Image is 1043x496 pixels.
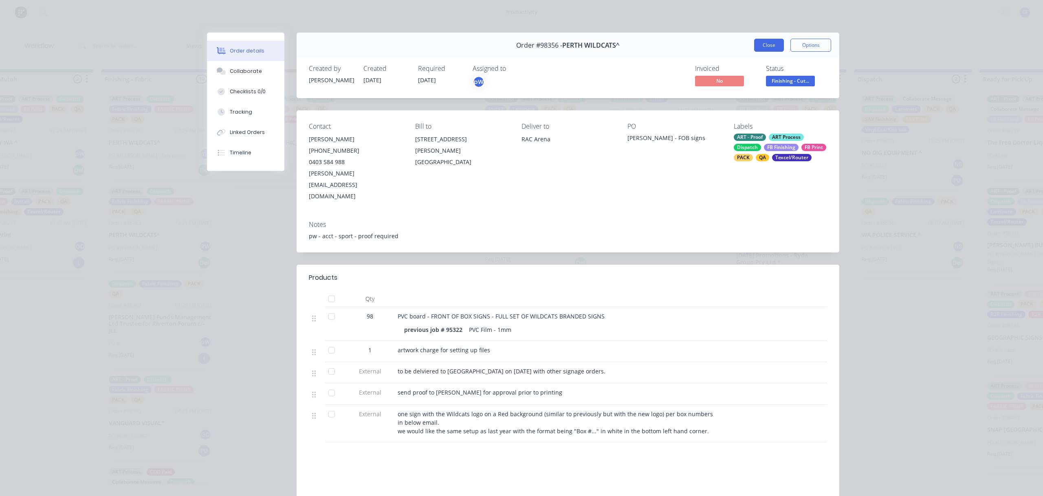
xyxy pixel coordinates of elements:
[473,76,485,88] button: pW
[473,65,554,72] div: Assigned to
[309,134,402,202] div: [PERSON_NAME][PHONE_NUMBER]0403 584 988[PERSON_NAME][EMAIL_ADDRESS][DOMAIN_NAME]
[766,76,815,88] button: Finishing - Cut...
[695,65,756,72] div: Invoiced
[772,154,812,161] div: Texcel/Router
[801,144,826,151] div: FB Print
[309,232,827,240] div: pw - acct - sport - proof required
[398,346,490,354] span: artwork charge for setting up files
[521,123,615,130] div: Deliver to
[398,312,605,320] span: PVC board - FRONT OF BOX SIGNS - FULL SET OF WILDCATS BRANDED SIGNS
[230,129,265,136] div: Linked Orders
[415,134,508,156] div: [STREET_ADDRESS][PERSON_NAME]
[309,134,402,145] div: [PERSON_NAME]
[207,81,284,102] button: Checklists 0/0
[309,76,354,84] div: [PERSON_NAME]
[466,324,515,336] div: PVC Film - 1mm
[627,123,721,130] div: PO
[363,65,408,72] div: Created
[230,68,262,75] div: Collaborate
[230,88,266,95] div: Checklists 0/0
[734,123,827,130] div: Labels
[734,134,766,141] div: ART - Proof
[207,61,284,81] button: Collaborate
[769,134,804,141] div: ART Process
[521,134,615,145] div: RAC Arena
[309,156,402,168] div: 0403 584 988
[398,367,605,375] span: to be delviered to [GEOGRAPHIC_DATA] on [DATE] with other signage orders.
[398,388,562,396] span: send proof to [PERSON_NAME] for approval prior to printing
[349,388,391,397] span: External
[349,410,391,418] span: External
[766,65,827,72] div: Status
[207,102,284,122] button: Tracking
[368,346,372,354] span: 1
[309,123,402,130] div: Contact
[230,47,264,55] div: Order details
[415,156,508,168] div: [GEOGRAPHIC_DATA]
[734,144,761,151] div: Dispatch
[516,42,562,49] span: Order #98356 -
[363,76,381,84] span: [DATE]
[230,149,251,156] div: Timeline
[398,410,715,435] span: one sign with the Wildcats logo on a Red background (similar to previously but with the new logo)...
[756,154,769,161] div: QA
[309,65,354,72] div: Created by
[404,324,466,336] div: previous job # 95322
[345,291,394,307] div: Qty
[230,108,252,116] div: Tracking
[309,273,337,283] div: Products
[415,134,508,168] div: [STREET_ADDRESS][PERSON_NAME][GEOGRAPHIC_DATA]
[766,76,815,86] span: Finishing - Cut...
[627,134,721,145] div: [PERSON_NAME] - FOB signs
[415,123,508,130] div: Bill to
[309,168,402,202] div: [PERSON_NAME][EMAIL_ADDRESS][DOMAIN_NAME]
[754,39,784,52] button: Close
[418,65,463,72] div: Required
[695,76,744,86] span: No
[562,42,620,49] span: PERTH WILDCATS^
[309,221,827,228] div: Notes
[734,154,753,161] div: PACK
[207,41,284,61] button: Order details
[521,134,615,160] div: RAC Arena
[207,122,284,143] button: Linked Orders
[367,312,373,320] span: 98
[418,76,436,84] span: [DATE]
[790,39,831,52] button: Options
[349,367,391,375] span: External
[309,145,402,156] div: [PHONE_NUMBER]
[764,144,799,151] div: FB Finishing
[207,143,284,163] button: Timeline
